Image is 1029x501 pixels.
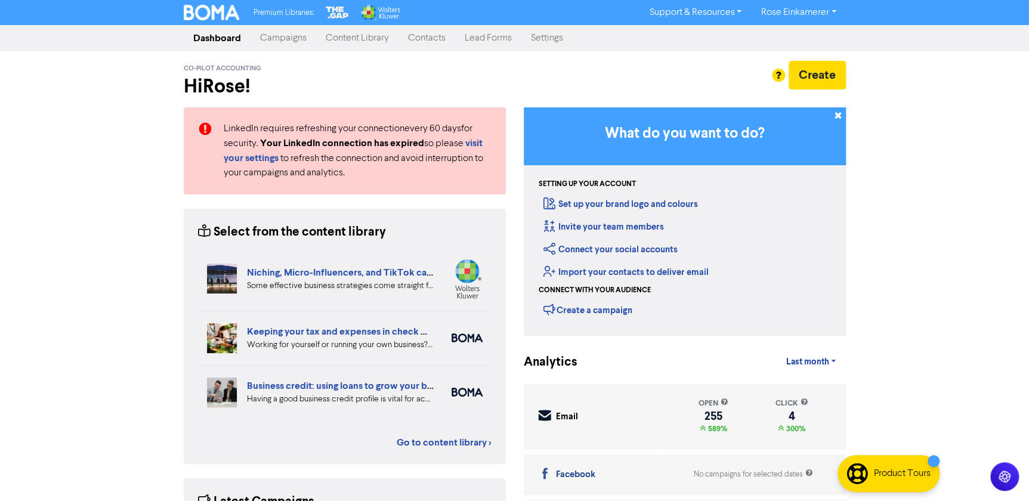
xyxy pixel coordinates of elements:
iframe: Chat Widget [879,372,1029,501]
a: Keeping your tax and expenses in check when you are self-employed [247,326,542,338]
h2: Hi Rose ! [184,75,506,98]
div: No campaigns for selected dates [694,469,813,480]
a: Set up your brand logo and colours [543,199,698,210]
span: Premium Libraries: [254,9,314,17]
a: Support & Resources [639,3,751,22]
div: Some effective business strategies come straight from Gen Z playbooks. Three trends to help you c... [247,280,434,292]
div: Email [556,410,578,424]
a: Business credit: using loans to grow your business [247,380,458,392]
a: Dashboard [184,26,251,50]
div: Setting up your account [539,179,636,190]
a: Niching, Micro-Influencers, and TikTok can grow your business [247,267,516,279]
a: visit your settings [224,139,483,163]
a: Settings [521,26,573,50]
div: 255 [699,412,728,421]
img: Wolters Kluwer [360,5,400,20]
button: Create [789,61,846,89]
a: Contacts [398,26,455,50]
div: click [775,398,808,409]
img: BOMA Logo [184,5,240,20]
div: 4 [775,412,808,421]
a: Connect your social accounts [543,244,678,255]
div: Connect with your audience [539,285,651,296]
img: boma [452,388,483,397]
div: Analytics [524,353,563,372]
img: boma_accounting [452,333,483,342]
span: 300% [784,424,805,434]
a: Content Library [316,26,398,50]
span: Co-Pilot Accounting [184,64,261,73]
a: Go to content library > [397,435,492,450]
div: LinkedIn requires refreshing your connection every 60 days for security. so please to refresh the... [215,122,500,180]
div: Select from the content library [198,223,386,242]
div: Working for yourself or running your own business? Setup robust systems for expenses & tax requir... [247,339,434,351]
a: Last month [776,350,845,374]
h3: What do you want to do? [542,125,828,143]
span: 589% [706,424,727,434]
a: Lead Forms [455,26,521,50]
span: Last month [786,357,829,367]
strong: Your LinkedIn connection has expired [260,137,424,149]
a: Rose Einkamerer [751,3,845,22]
a: Import your contacts to deliver email [543,267,709,278]
div: open [699,398,728,409]
div: Getting Started in BOMA [524,107,846,336]
a: Invite your team members [543,221,664,233]
img: wolters_kluwer [452,259,483,299]
div: Having a good business credit profile is vital for accessing routes to funding. We look at six di... [247,393,434,406]
a: Campaigns [251,26,316,50]
div: Create a campaign [543,301,632,318]
img: The Gap [324,5,350,20]
div: Facebook [556,468,595,482]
